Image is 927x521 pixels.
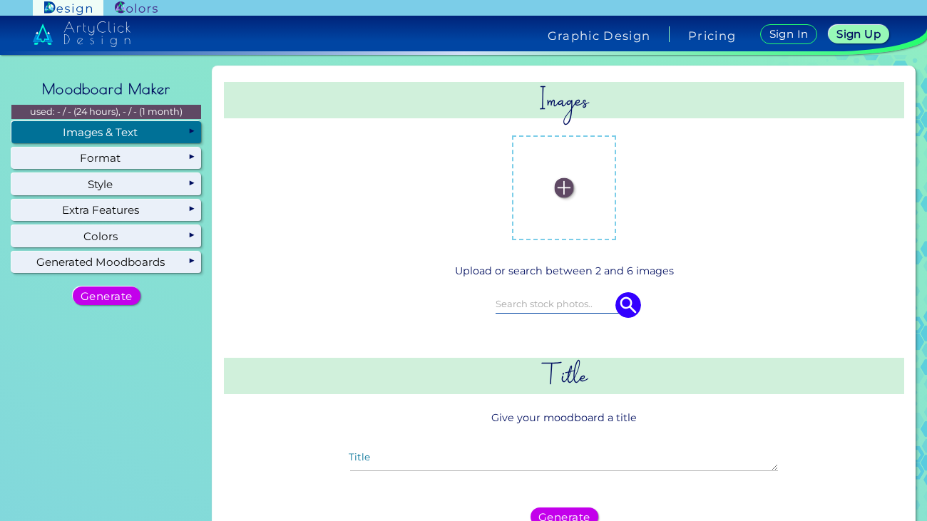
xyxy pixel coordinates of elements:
h4: Graphic Design [548,30,650,41]
a: Sign In [763,25,814,43]
p: Upload or search between 2 and 6 images [230,263,898,279]
div: Images & Text [11,121,201,143]
a: Sign Up [831,26,886,43]
h5: Generate [83,291,130,301]
h2: Images [224,82,904,118]
div: Format [11,148,201,169]
h2: Moodboard Maker [35,73,178,105]
h5: Sign Up [839,29,879,39]
div: Colors [11,225,201,247]
img: icon search [615,292,641,318]
h5: Sign In [771,29,806,39]
p: used: - / - (24 hours), - / - (1 month) [11,105,201,119]
h2: Title [224,358,904,394]
input: Search stock photos.. [496,296,632,312]
img: icon_plus_white.svg [555,178,574,197]
img: ArtyClick Colors logo [115,1,158,15]
p: Give your moodboard a title [224,405,904,431]
img: artyclick_design_logo_white_combined_path.svg [33,21,131,47]
div: Style [11,173,201,195]
div: Extra Features [11,200,201,221]
a: Pricing [688,30,736,41]
label: Title [349,453,370,463]
div: Generated Moodboards [11,252,201,273]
